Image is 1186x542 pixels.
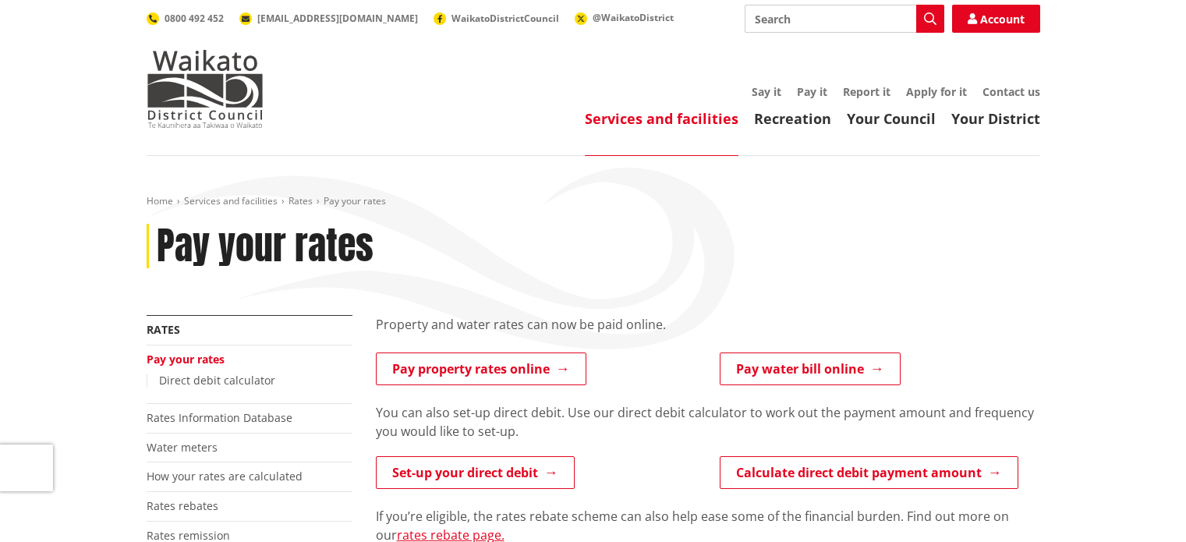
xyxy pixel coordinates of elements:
a: Calculate direct debit payment amount [720,456,1018,489]
a: @WaikatoDistrict [575,11,674,24]
a: Rates rebates [147,498,218,513]
h1: Pay your rates [157,224,374,269]
p: You can also set-up direct debit. Use our direct debit calculator to work out the payment amount ... [376,403,1040,441]
span: @WaikatoDistrict [593,11,674,24]
a: Account [952,5,1040,33]
nav: breadcrumb [147,195,1040,208]
a: Apply for it [906,84,967,99]
a: Direct debit calculator [159,373,275,388]
a: Water meters [147,440,218,455]
a: WaikatoDistrictCouncil [434,12,559,25]
div: Property and water rates can now be paid online. [376,315,1040,352]
a: Pay your rates [147,352,225,367]
span: Pay your rates [324,194,386,207]
a: Your Council [847,109,936,128]
a: Home [147,194,173,207]
a: 0800 492 452 [147,12,224,25]
a: Contact us [982,84,1040,99]
span: [EMAIL_ADDRESS][DOMAIN_NAME] [257,12,418,25]
a: Services and facilities [184,194,278,207]
a: Pay water bill online [720,352,901,385]
a: Pay property rates online [376,352,586,385]
input: Search input [745,5,944,33]
a: Your District [951,109,1040,128]
a: Rates [147,322,180,337]
a: Recreation [754,109,831,128]
img: Waikato District Council - Te Kaunihera aa Takiwaa o Waikato [147,50,264,128]
a: [EMAIL_ADDRESS][DOMAIN_NAME] [239,12,418,25]
a: Services and facilities [585,109,738,128]
a: Report it [843,84,890,99]
span: 0800 492 452 [165,12,224,25]
a: Say it [752,84,781,99]
span: WaikatoDistrictCouncil [451,12,559,25]
a: Rates [289,194,313,207]
a: Rates Information Database [147,410,292,425]
a: Pay it [797,84,827,99]
a: How your rates are calculated [147,469,303,484]
a: Set-up your direct debit [376,456,575,489]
